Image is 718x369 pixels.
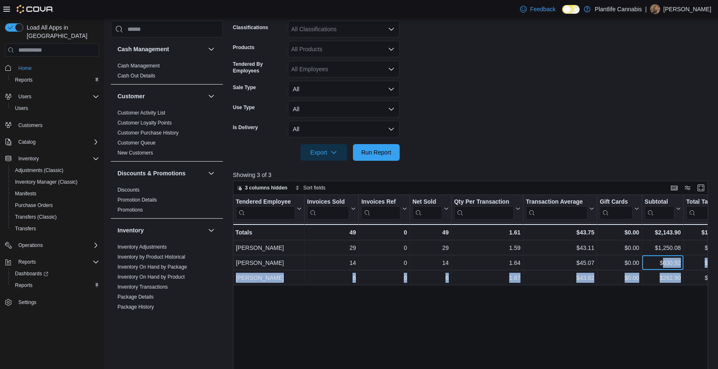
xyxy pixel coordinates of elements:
[454,198,520,219] button: Qty Per Transaction
[118,254,185,260] a: Inventory by Product Historical
[118,140,155,146] a: Customer Queue
[8,211,103,223] button: Transfers (Classic)
[288,101,400,117] button: All
[15,179,78,185] span: Inventory Manager (Classic)
[118,92,145,100] h3: Customer
[118,244,167,250] span: Inventory Adjustments
[645,227,681,237] div: $2,143.90
[645,4,647,14] p: |
[645,258,681,268] div: $630.92
[645,198,674,206] div: Subtotal
[18,122,43,129] span: Customers
[118,62,160,69] span: Cash Management
[388,46,395,52] button: Open list of options
[361,258,407,268] div: 0
[645,198,674,219] div: Subtotal
[361,198,400,219] div: Invoices Ref
[696,183,706,193] button: Enter fullscreen
[413,273,449,283] div: 6
[12,280,99,290] span: Reports
[562,5,580,14] input: Dark Mode
[2,91,103,102] button: Users
[236,198,295,219] div: Tendered Employee
[23,23,99,40] span: Load All Apps in [GEOGRAPHIC_DATA]
[8,279,103,291] button: Reports
[686,198,716,206] div: Total Tax
[412,227,448,237] div: 49
[8,74,103,86] button: Reports
[111,61,223,84] div: Cash Management
[305,144,342,161] span: Export
[118,314,161,320] span: Product Expirations
[2,136,103,148] button: Catalog
[15,63,35,73] a: Home
[8,199,103,211] button: Purchase Orders
[645,198,681,219] button: Subtotal
[361,227,407,237] div: 0
[118,274,185,280] a: Inventory On Hand by Product
[15,240,99,250] span: Operations
[526,198,588,206] div: Transaction Average
[361,198,407,219] button: Invoices Ref
[15,225,36,232] span: Transfers
[12,224,99,234] span: Transfers
[233,124,258,131] label: Is Delivery
[15,77,33,83] span: Reports
[15,92,99,102] span: Users
[412,198,442,206] div: Net Sold
[236,258,302,268] div: [PERSON_NAME]
[12,200,99,210] span: Purchase Orders
[15,257,99,267] span: Reports
[15,62,99,73] span: Home
[118,150,153,156] a: New Customers
[2,239,103,251] button: Operations
[118,110,165,116] a: Customer Activity List
[307,198,349,206] div: Invoices Sold
[12,212,99,222] span: Transfers (Classic)
[118,92,205,100] button: Customer
[17,5,54,13] img: Cova
[12,165,99,175] span: Adjustments (Classic)
[361,198,400,206] div: Invoices Ref
[12,165,67,175] a: Adjustments (Classic)
[15,240,46,250] button: Operations
[15,214,57,220] span: Transfers (Classic)
[118,197,157,203] a: Promotion Details
[233,44,255,51] label: Products
[118,45,169,53] h3: Cash Management
[645,273,681,283] div: $262.90
[8,165,103,176] button: Adjustments (Classic)
[686,198,716,219] div: Total Tax
[361,148,391,157] span: Run Report
[454,227,520,237] div: 1.61
[600,198,639,219] button: Gift Cards
[233,104,255,111] label: Use Type
[650,4,660,14] div: Mary Babiuk
[12,177,99,187] span: Inventory Manager (Classic)
[118,226,144,234] h3: Inventory
[118,264,187,270] a: Inventory On Hand by Package
[118,187,140,193] a: Discounts
[118,294,154,300] span: Package Details
[663,4,711,14] p: [PERSON_NAME]
[118,120,172,126] span: Customer Loyalty Points
[600,227,639,237] div: $0.00
[412,198,442,219] div: Net Sold
[454,273,520,283] div: 1.67
[118,284,168,290] a: Inventory Transactions
[18,155,39,162] span: Inventory
[307,273,356,283] div: 6
[12,75,36,85] a: Reports
[118,304,154,310] a: Package History
[2,153,103,165] button: Inventory
[307,243,356,253] div: 29
[2,119,103,131] button: Customers
[206,91,216,101] button: Customer
[18,93,31,100] span: Users
[118,169,185,177] h3: Discounts & Promotions
[15,154,42,164] button: Inventory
